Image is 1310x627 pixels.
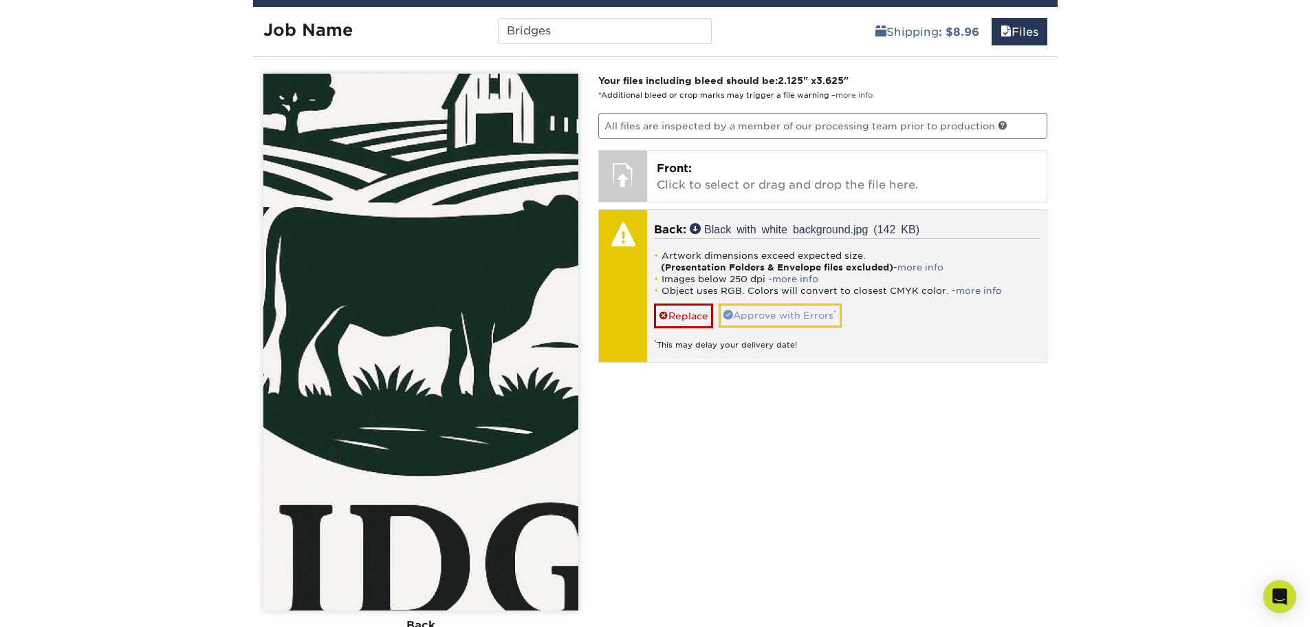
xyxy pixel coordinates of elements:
[772,274,818,284] a: more info
[654,304,713,328] a: Replace
[992,18,1047,45] a: Files
[498,18,712,44] input: Enter a job name
[263,20,353,40] strong: Job Name
[875,25,886,39] span: shipping
[719,304,842,327] a: Approve with Errors*
[1001,25,1012,39] span: files
[598,91,873,100] small: *Additional bleed or crop marks may trigger a file warning –
[654,285,1040,297] li: Object uses RGB. Colors will convert to closest CMYK color. -
[1263,580,1296,613] div: Open Intercom Messenger
[836,91,873,100] a: more info
[956,286,1002,296] a: more info
[866,18,988,45] a: Shipping: $8.96
[654,273,1040,285] li: Images below 250 dpi -
[598,113,1047,139] p: All files are inspected by a member of our processing team prior to production.
[657,160,1037,193] p: Click to select or drag and drop the file here.
[654,328,1040,351] div: This may delay your delivery date!
[897,262,943,273] a: more info
[661,262,893,273] strong: (Presentation Folders & Envelope files excluded)
[778,75,803,86] span: 2.125
[598,75,849,86] strong: Your files including bleed should be: " x "
[816,75,844,86] span: 3.625
[657,162,692,175] span: Front:
[939,25,979,39] b: : $8.96
[654,223,686,236] span: Back:
[654,250,1040,273] li: Artwork dimensions exceed expected size. -
[690,223,919,234] a: Black with white background.jpg (142 KB)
